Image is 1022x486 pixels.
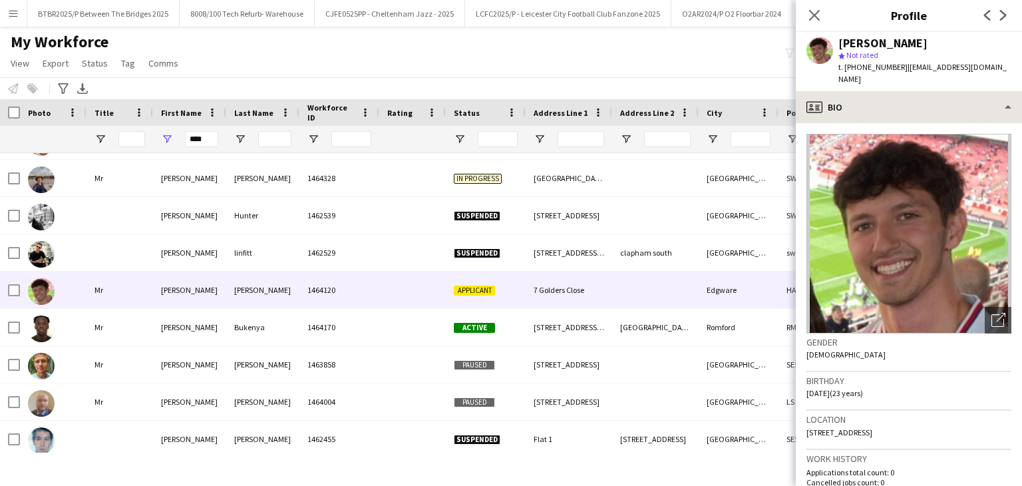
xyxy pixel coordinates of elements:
span: t. [PHONE_NUMBER] [838,62,908,72]
span: My Workforce [11,32,108,52]
button: Open Filter Menu [307,133,319,145]
div: [PERSON_NAME] [226,160,299,196]
div: [PERSON_NAME] [153,309,226,346]
button: Open Filter Menu [161,133,173,145]
img: Josh Morris [28,278,55,305]
div: [PERSON_NAME] [153,383,226,420]
a: Comms [143,55,184,72]
span: In progress [454,174,502,184]
div: Bukenya [226,309,299,346]
h3: Profile [796,7,1022,24]
button: Open Filter Menu [707,133,719,145]
span: Not rated [846,50,878,60]
div: [GEOGRAPHIC_DATA] [699,160,778,196]
div: [PERSON_NAME] [153,197,226,234]
div: Bio [796,91,1022,123]
div: Edgware [699,272,778,308]
div: Mr [86,272,153,308]
div: Mr [86,383,153,420]
span: Title [94,108,114,118]
span: Export [43,57,69,69]
img: Joshua Donaldson [28,353,55,379]
div: [STREET_ADDRESS] [526,197,612,234]
img: Joshua Gaughan-Cummings [28,427,55,454]
span: | [EMAIL_ADDRESS][DOMAIN_NAME] [838,62,1007,84]
span: Status [82,57,108,69]
img: Joshua Bukenya [28,316,55,342]
button: Open Filter Menu [454,133,466,145]
span: City [707,108,722,118]
div: [PERSON_NAME] [153,234,226,271]
div: 1464120 [299,272,379,308]
div: [PERSON_NAME] [226,346,299,383]
div: [STREET_ADDRESS] [526,383,612,420]
div: [PERSON_NAME] [226,272,299,308]
span: Comms [148,57,178,69]
span: Tag [121,57,135,69]
div: 1462529 [299,234,379,271]
span: Suspended [454,211,500,221]
div: Open photos pop-in [985,307,1011,334]
span: Paused [454,397,495,407]
span: Rating [387,108,413,118]
button: LCFC2025/P - Leicester City Football Club Fanzone 2025 [465,1,671,27]
span: [DATE] (23 years) [806,388,863,398]
span: [STREET_ADDRESS] [806,427,872,437]
div: [STREET_ADDRESS] [526,346,612,383]
span: Paused [454,360,495,370]
div: [GEOGRAPHIC_DATA] [699,197,778,234]
button: CJFE0525PP - Cheltenham Jazz - 2025 [315,1,465,27]
span: Suspended [454,248,500,258]
div: LS12 1DF [778,383,858,420]
h3: Birthday [806,375,1011,387]
div: Hunter [226,197,299,234]
h3: Location [806,413,1011,425]
input: Address Line 1 Filter Input [558,131,604,147]
div: [PERSON_NAME] [153,421,226,457]
div: SE5 9DJ [778,346,858,383]
a: Export [37,55,74,72]
span: Status [454,108,480,118]
img: josh linfitt [28,241,55,268]
div: 1462539 [299,197,379,234]
button: Open Filter Menu [786,133,798,145]
a: Tag [116,55,140,72]
div: [PERSON_NAME] [153,272,226,308]
div: Mr [86,346,153,383]
div: 1463858 [299,346,379,383]
div: [PERSON_NAME] [153,160,226,196]
input: Address Line 2 Filter Input [644,131,691,147]
button: O2AR2025/P O2 Floor Bar FY26 [792,1,915,27]
div: clapham south [612,234,699,271]
h3: Work history [806,453,1011,465]
button: 8008/100 Tech Refurb- Warehouse [180,1,315,27]
a: View [5,55,35,72]
app-action-btn: Export XLSX [75,81,90,97]
input: Workforce ID Filter Input [331,131,371,147]
div: 1464170 [299,309,379,346]
div: SW4 9SH [778,197,858,234]
input: City Filter Input [731,131,770,147]
div: RM6 5ET [778,309,858,346]
span: Applicant [454,286,495,296]
p: Applications total count: 0 [806,467,1011,477]
input: Status Filter Input [478,131,518,147]
a: Status [77,55,113,72]
button: Open Filter Menu [234,133,246,145]
span: Post Code [786,108,824,118]
span: [DEMOGRAPHIC_DATA] [806,350,886,360]
button: O2AR2024/P O2 Floorbar 2024 [671,1,792,27]
div: [GEOGRAPHIC_DATA] [699,346,778,383]
img: Josh Hunter [28,204,55,230]
div: [PERSON_NAME] [838,37,928,49]
div: SW11 4AQ [778,160,858,196]
span: Photo [28,108,51,118]
input: Last Name Filter Input [258,131,291,147]
span: Address Line 1 [534,108,588,118]
div: SE5 9QJ [778,421,858,457]
div: [PERSON_NAME] [226,421,299,457]
button: Open Filter Menu [534,133,546,145]
div: 1462455 [299,421,379,457]
div: sw48lh [778,234,858,271]
div: Mr [86,309,153,346]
